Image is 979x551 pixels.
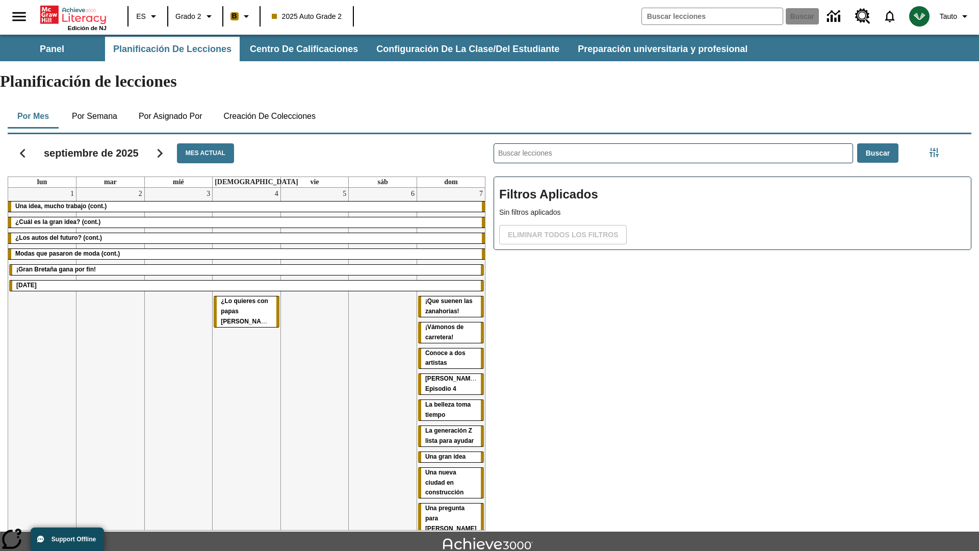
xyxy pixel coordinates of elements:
a: domingo [442,177,459,187]
div: Portada [40,4,107,31]
td: 7 de septiembre de 2025 [417,188,485,539]
div: Filtros Aplicados [494,177,971,250]
a: jueves [213,177,300,187]
button: Por semana [64,104,125,129]
button: Buscar [857,143,898,163]
span: Modas que pasaron de moda (cont.) [15,250,120,257]
a: 7 de septiembre de 2025 [477,188,485,200]
span: 2025 Auto Grade 2 [272,11,342,22]
td: 4 de septiembre de 2025 [213,188,281,539]
span: Support Offline [51,536,96,543]
a: 1 de septiembre de 2025 [68,188,76,200]
button: Centro de calificaciones [242,37,366,61]
span: Grado 2 [175,11,201,22]
button: Por mes [8,104,59,129]
button: Boost El color de la clase es anaranjado claro. Cambiar el color de la clase. [226,7,256,26]
a: 2 de septiembre de 2025 [137,188,144,200]
button: Grado: Grado 2, Elige un grado [171,7,219,26]
div: Una pregunta para Joplin [418,504,484,534]
a: Centro de recursos, Se abrirá en una pestaña nueva. [849,3,877,30]
div: ¡Vámonos de carretera! [418,322,484,343]
button: Mes actual [177,143,234,163]
span: Día del Trabajo [16,282,37,289]
button: Menú lateral de filtros [924,142,944,163]
span: Una idea, mucho trabajo (cont.) [15,203,107,210]
span: ¿Lo quieres con papas fritas? [221,297,276,325]
span: Una nueva ciudad en construcción [425,469,463,496]
span: B [232,10,237,22]
div: Una nueva ciudad en construcción [418,468,484,498]
button: Regresar [10,140,36,166]
a: miércoles [171,177,186,187]
a: martes [102,177,119,187]
div: Una idea, mucho trabajo (cont.) [8,202,485,212]
a: sábado [375,177,390,187]
span: Edición de NJ [68,25,107,31]
span: ¿Cuál es la gran idea? (cont.) [15,218,100,226]
button: Panel [1,37,103,61]
span: ¡Gran Bretaña gana por fin! [16,266,96,273]
div: Conoce a dos artistas [418,348,484,369]
div: ¡Gran Bretaña gana por fin! [9,265,484,275]
a: viernes [308,177,321,187]
button: Planificación de lecciones [105,37,240,61]
input: Buscar campo [642,8,783,24]
div: ¿Los autos del futuro? (cont.) [8,233,485,243]
button: Seguir [147,140,173,166]
td: 1 de septiembre de 2025 [8,188,76,539]
span: Una gran idea [425,453,466,460]
a: Notificaciones [877,3,903,30]
div: ¿Cuál es la gran idea? (cont.) [8,217,485,228]
div: Buscar [485,130,971,531]
button: Escoja un nuevo avatar [903,3,936,30]
div: ¡Que suenen las zanahorias! [418,296,484,317]
button: Support Offline [31,528,104,551]
span: Tauto [940,11,957,22]
span: Elena Menope: Episodio 4 [425,375,479,392]
td: 2 de septiembre de 2025 [76,188,145,539]
td: 3 de septiembre de 2025 [144,188,213,539]
div: Una gran idea [418,452,484,462]
span: ¡Vámonos de carretera! [425,323,463,341]
span: ¿Los autos del futuro? (cont.) [15,234,102,241]
img: avatar image [909,6,930,27]
input: Buscar lecciones [494,144,853,163]
span: ES [136,11,146,22]
span: Una pregunta para Joplin [425,505,477,532]
a: lunes [35,177,49,187]
p: Sin filtros aplicados [499,207,966,218]
td: 5 de septiembre de 2025 [280,188,349,539]
span: La generación Z lista para ayudar [425,427,474,444]
h2: Filtros Aplicados [499,182,966,207]
button: Perfil/Configuración [936,7,975,26]
span: ¡Que suenen las zanahorias! [425,297,473,315]
h2: septiembre de 2025 [44,147,139,159]
div: ¿Lo quieres con papas fritas? [214,296,279,327]
a: 5 de septiembre de 2025 [341,188,348,200]
a: Centro de información [821,3,849,31]
button: Por asignado por [131,104,211,129]
button: Configuración de la clase/del estudiante [368,37,568,61]
div: Modas que pasaron de moda (cont.) [8,249,485,259]
div: La belleza toma tiempo [418,400,484,420]
span: La belleza toma tiempo [425,401,471,418]
button: Lenguaje: ES, Selecciona un idioma [132,7,164,26]
div: La generación Z lista para ayudar [418,426,484,446]
button: Creación de colecciones [215,104,324,129]
div: Elena Menope: Episodio 4 [418,374,484,394]
a: 4 de septiembre de 2025 [273,188,280,200]
span: Conoce a dos artistas [425,349,466,367]
a: Portada [40,5,107,25]
td: 6 de septiembre de 2025 [349,188,417,539]
button: Preparación universitaria y profesional [570,37,756,61]
button: Abrir el menú lateral [4,2,34,32]
a: 3 de septiembre de 2025 [204,188,212,200]
a: 6 de septiembre de 2025 [409,188,417,200]
div: Día del Trabajo [9,281,484,291]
